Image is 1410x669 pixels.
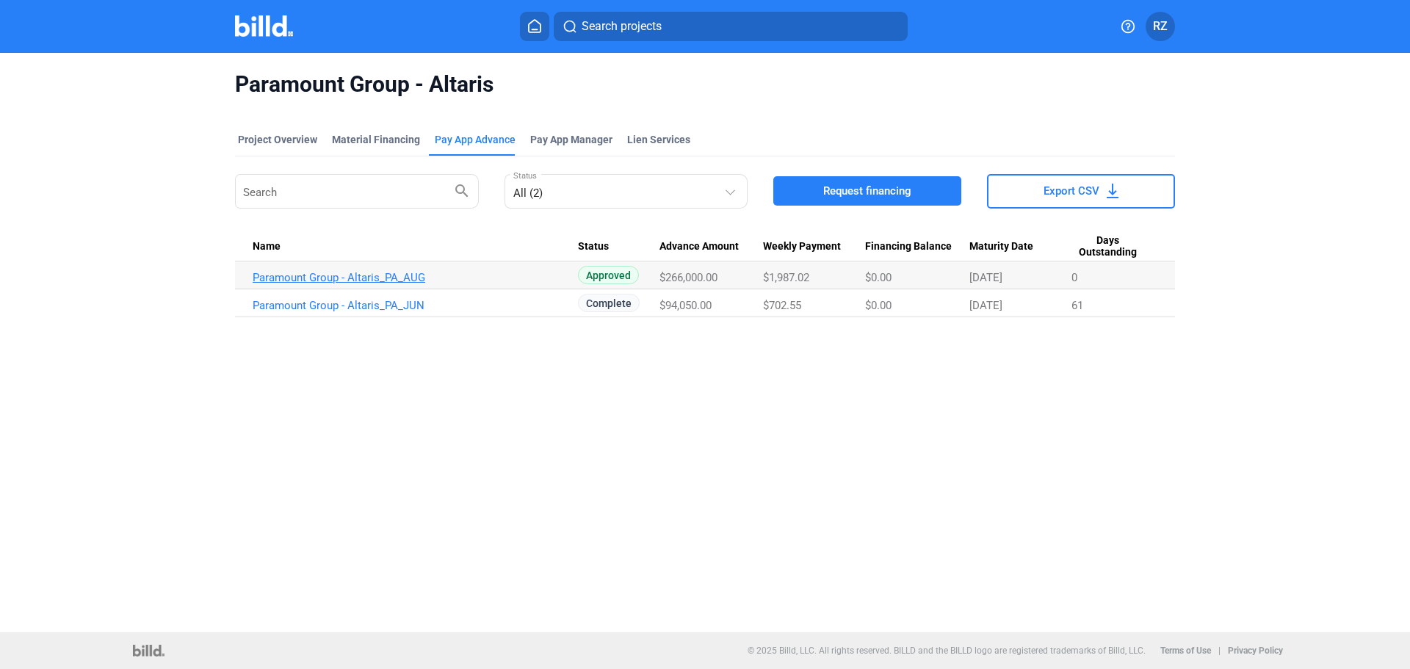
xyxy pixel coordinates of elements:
[253,299,578,312] a: Paramount Group - Altaris_PA_JUN
[865,299,892,312] span: $0.00
[969,240,1033,253] span: Maturity Date
[453,181,471,199] mat-icon: search
[582,18,662,35] span: Search projects
[578,294,640,312] span: Complete
[578,266,639,284] span: Approved
[763,240,866,253] div: Weekly Payment
[253,240,281,253] span: Name
[748,646,1146,656] p: © 2025 Billd, LLC. All rights reserved. BILLD and the BILLD logo are registered trademarks of Bil...
[530,132,612,147] span: Pay App Manager
[253,240,578,253] div: Name
[235,15,293,37] img: Billd Company Logo
[332,132,420,147] div: Material Financing
[1071,271,1077,284] span: 0
[133,645,164,657] img: logo
[627,132,690,147] div: Lien Services
[659,240,739,253] span: Advance Amount
[253,271,578,284] a: Paramount Group - Altaris_PA_AUG
[763,299,801,312] span: $702.55
[823,184,911,198] span: Request financing
[578,240,609,253] span: Status
[1153,18,1168,35] span: RZ
[238,132,317,147] div: Project Overview
[659,299,712,312] span: $94,050.00
[763,240,841,253] span: Weekly Payment
[763,271,809,284] span: $1,987.02
[987,174,1175,209] button: Export CSV
[1160,646,1211,656] b: Terms of Use
[1218,646,1221,656] p: |
[235,70,1175,98] span: Paramount Group - Altaris
[554,12,908,41] button: Search projects
[865,271,892,284] span: $0.00
[513,187,543,200] mat-select-trigger: All (2)
[1044,184,1099,198] span: Export CSV
[1071,299,1083,312] span: 61
[1228,646,1283,656] b: Privacy Policy
[1071,234,1144,259] span: Days Outstanding
[865,240,952,253] span: Financing Balance
[773,176,961,206] button: Request financing
[659,240,763,253] div: Advance Amount
[969,299,1002,312] span: [DATE]
[969,271,1002,284] span: [DATE]
[969,240,1071,253] div: Maturity Date
[1071,234,1157,259] div: Days Outstanding
[578,240,659,253] div: Status
[659,271,717,284] span: $266,000.00
[435,132,516,147] div: Pay App Advance
[1146,12,1175,41] button: RZ
[865,240,969,253] div: Financing Balance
